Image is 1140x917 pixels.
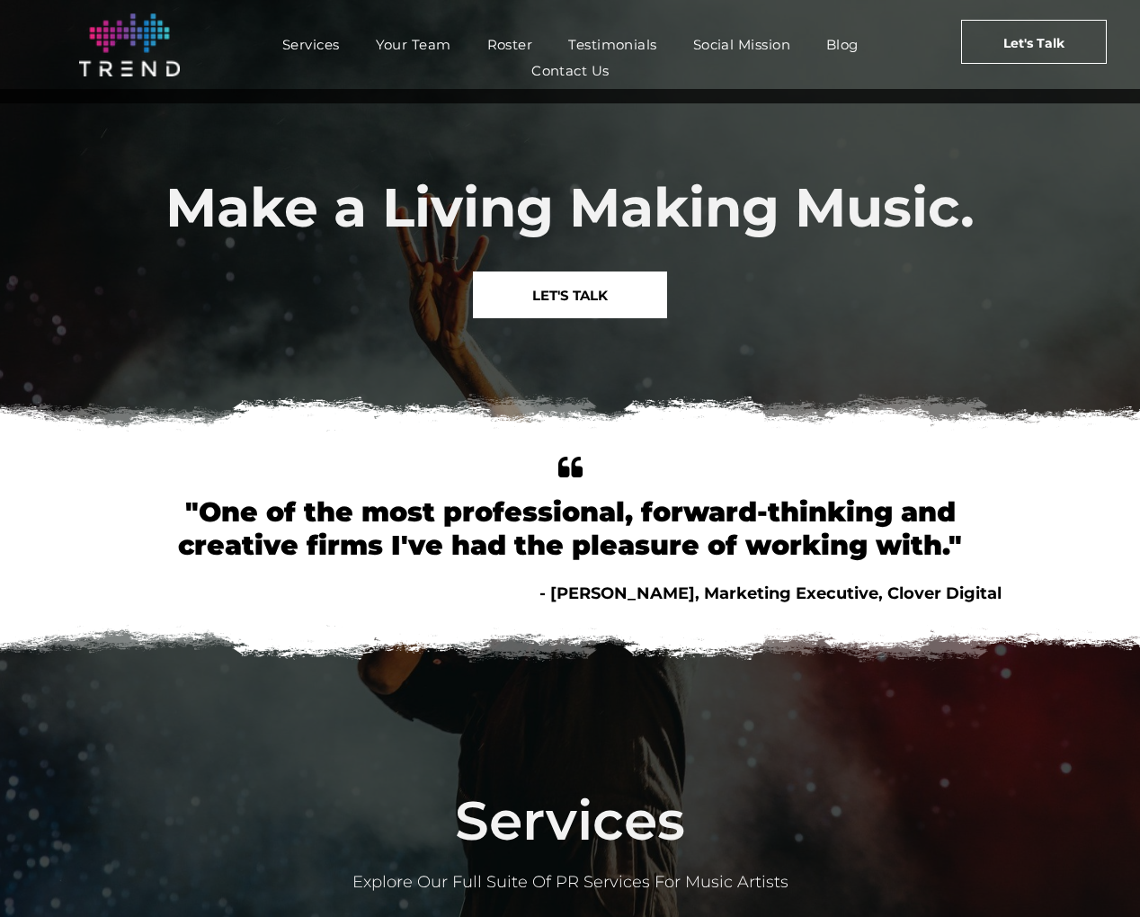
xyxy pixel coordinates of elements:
a: Your Team [358,31,469,58]
img: logo [79,13,180,76]
span: - [PERSON_NAME], Marketing Executive, Clover Digital [539,583,1002,603]
span: LET'S TALK [532,272,608,318]
span: Explore Our Full Suite Of PR Services For Music Artists [352,872,788,892]
a: Let's Talk [961,20,1107,64]
a: Blog [808,31,877,58]
a: Social Mission [675,31,808,58]
a: Testimonials [550,31,674,58]
a: LET'S TALK [473,272,667,318]
a: Services [264,31,358,58]
a: Contact Us [513,58,628,84]
span: Services [455,788,685,853]
a: Roster [469,31,551,58]
font: "One of the most professional, forward-thinking and creative firms I've had the pleasure of worki... [178,495,962,562]
span: Make a Living Making Music. [165,174,975,240]
span: Let's Talk [1003,21,1064,66]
